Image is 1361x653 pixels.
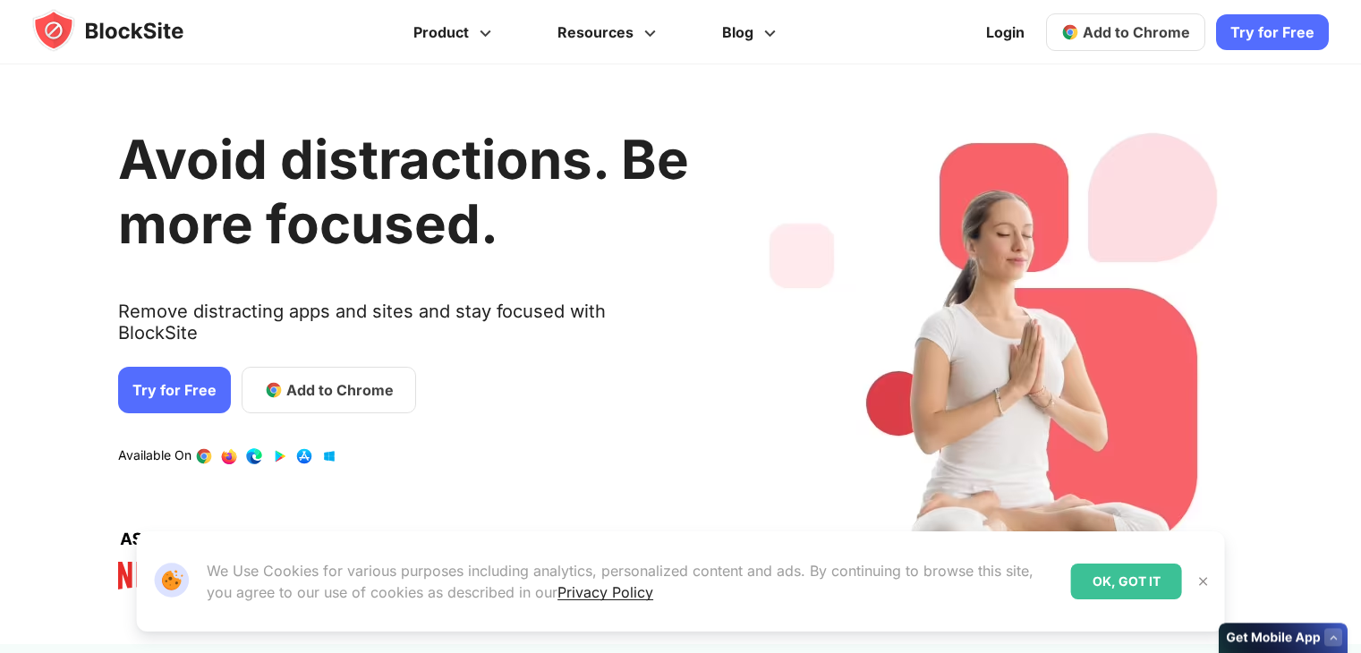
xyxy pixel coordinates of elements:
img: chrome-icon.svg [1061,23,1079,41]
a: Try for Free [118,367,231,413]
span: Add to Chrome [286,379,394,401]
span: Add to Chrome [1083,23,1190,41]
p: We Use Cookies for various purposes including analytics, personalized content and ads. By continu... [207,560,1057,603]
a: Add to Chrome [242,367,416,413]
text: Available On [118,447,191,465]
a: Privacy Policy [557,583,653,601]
a: Try for Free [1216,14,1329,50]
h1: Avoid distractions. Be more focused. [118,127,689,256]
text: Remove distracting apps and sites and stay focused with BlockSite [118,301,689,358]
a: Add to Chrome [1046,13,1205,51]
img: Close [1196,574,1211,589]
img: blocksite-icon.5d769676.svg [32,9,218,52]
div: OK, GOT IT [1071,564,1182,599]
button: Close [1192,570,1215,593]
a: Login [975,11,1035,54]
